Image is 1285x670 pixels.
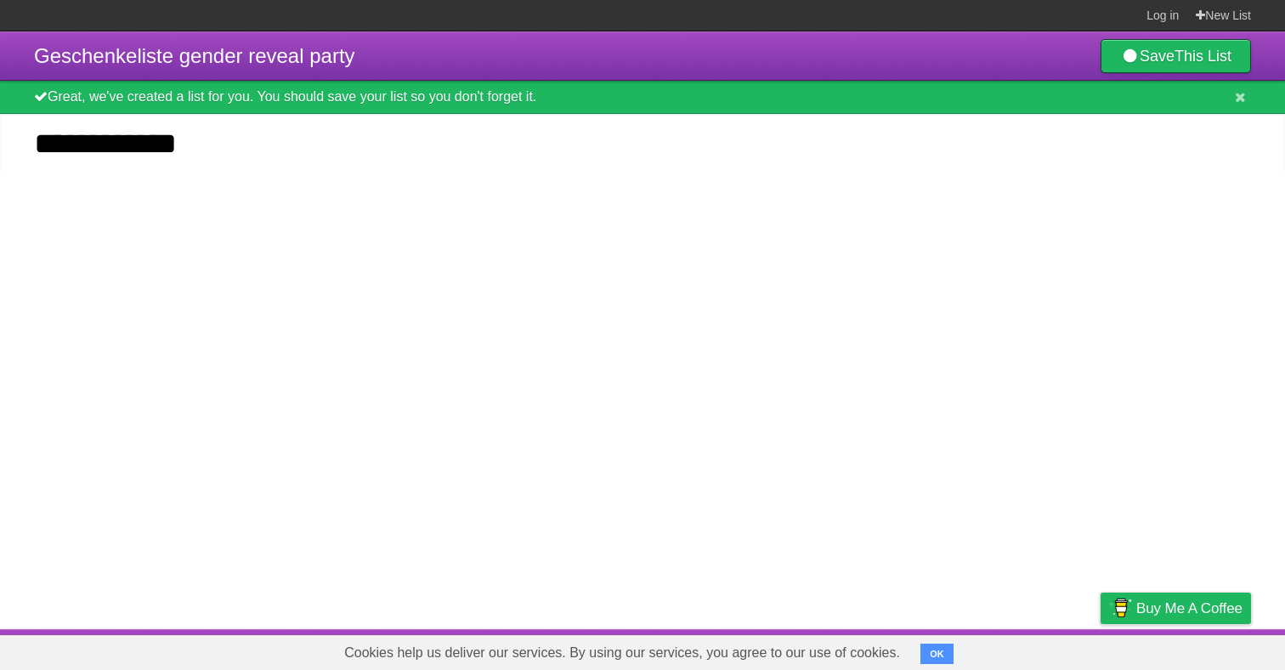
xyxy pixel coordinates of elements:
[34,44,355,67] span: Geschenkeliste gender reveal party
[327,636,917,670] span: Cookies help us deliver our services. By using our services, you agree to our use of cookies.
[875,633,910,666] a: About
[1136,593,1243,623] span: Buy me a coffee
[1021,633,1058,666] a: Terms
[1101,593,1251,624] a: Buy me a coffee
[1078,633,1123,666] a: Privacy
[1144,633,1251,666] a: Suggest a feature
[1109,593,1132,622] img: Buy me a coffee
[920,644,954,664] button: OK
[931,633,999,666] a: Developers
[1175,48,1231,65] b: This List
[1101,39,1251,73] a: SaveThis List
